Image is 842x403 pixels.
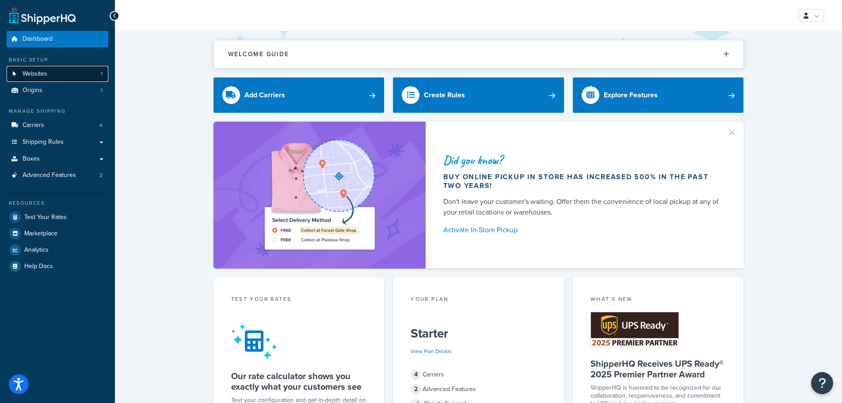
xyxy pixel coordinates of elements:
span: 1 [101,70,103,78]
span: 4 [99,122,103,129]
img: ad-shirt-map-b0359fc47e01cab431d101c4b569394f6a03f54285957d908178d52f29eb9668.png [240,135,400,255]
span: Websites [23,70,47,78]
a: Explore Features [573,77,744,113]
h5: Our rate calculator shows you exactly what your customers see [231,371,367,392]
a: Boxes [7,151,108,167]
a: Websites1 [7,66,108,82]
a: Add Carriers [213,77,385,113]
div: Resources [7,200,108,207]
div: Your Plan [411,295,546,305]
span: Test Your Rates [24,214,67,221]
span: Dashboard [23,35,53,43]
a: Shipping Rules [7,134,108,150]
div: Advanced Features [411,383,546,395]
button: Open Resource Center [811,372,833,394]
span: Help Docs [24,263,53,270]
div: Carriers [411,368,546,381]
div: Manage Shipping [7,107,108,115]
span: 1 [101,87,103,94]
div: Don't leave your customer's waiting. Offer them the convenience of local pickup at any of your re... [443,196,723,218]
a: Carriers4 [7,117,108,134]
a: View Plan Details [411,347,452,355]
h5: Starter [411,326,546,341]
a: Origins1 [7,82,108,99]
div: Test your rates [231,295,367,305]
span: 4 [411,369,421,380]
li: Origins [7,82,108,99]
div: What's New [591,295,726,305]
span: Shipping Rules [23,138,64,146]
li: Websites [7,66,108,82]
span: Carriers [23,122,44,129]
div: Explore Features [604,89,658,101]
div: Did you know? [443,154,723,166]
a: Marketplace [7,226,108,242]
span: Advanced Features [23,172,76,179]
a: Help Docs [7,258,108,274]
button: Welcome Guide [214,40,743,68]
div: Add Carriers [244,89,285,101]
span: Analytics [24,246,49,254]
a: Test Your Rates [7,209,108,225]
a: Create Rules [393,77,564,113]
li: Advanced Features [7,167,108,184]
span: 2 [411,384,421,395]
span: Origins [23,87,42,94]
h2: Welcome Guide [228,51,289,58]
li: Carriers [7,117,108,134]
div: Create Rules [424,89,465,101]
span: Boxes [23,155,40,163]
div: Buy online pickup in store has increased 500% in the past two years! [443,173,723,190]
a: Activate In-Store Pickup [443,224,723,236]
div: Basic Setup [7,56,108,64]
span: 2 [99,172,103,179]
span: Marketplace [24,230,57,238]
h5: ShipperHQ Receives UPS Ready® 2025 Premier Partner Award [591,358,726,380]
a: Dashboard [7,31,108,47]
a: Analytics [7,242,108,258]
a: Advanced Features2 [7,167,108,184]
